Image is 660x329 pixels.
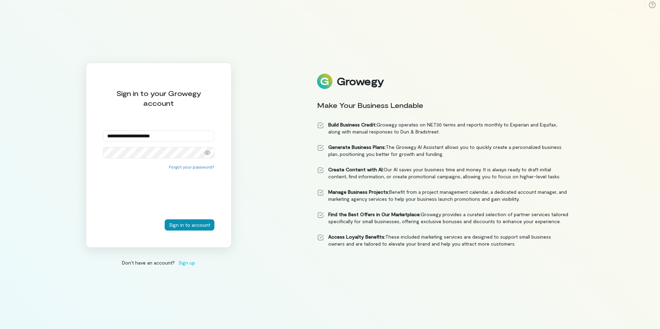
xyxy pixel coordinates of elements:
[317,211,569,225] li: Growegy provides a curated selection of partner services tailored specifically for small business...
[86,259,232,266] div: Don’t have an account?
[328,166,384,172] strong: Create Content with AI:
[178,259,195,266] span: Sign up
[328,211,421,217] strong: Find the Best Offers in Our Marketplace:
[328,144,386,150] strong: Generate Business Plans:
[337,75,384,87] div: Growegy
[317,166,569,180] li: Our AI saves your business time and money. It is always ready to draft initial content, find info...
[328,122,377,128] strong: Build Business Credit:
[317,189,569,203] li: Benefit from a project management calendar, a dedicated account manager, and marketing agency ser...
[317,74,332,89] img: Logo
[328,234,385,240] strong: Access Loyalty Benefits:
[317,121,569,135] li: Growegy operates on NET30 terms and reports monthly to Experian and Equifax, along with manual re...
[328,189,389,195] strong: Manage Business Projects:
[165,219,214,231] button: Sign in to account
[169,164,214,170] button: Forgot your password?
[103,88,214,108] div: Sign in to your Growegy account
[317,233,569,247] li: These included marketing services are designed to support small business owners and are tailored ...
[317,100,569,110] div: Make Your Business Lendable
[317,144,569,158] li: The Growegy AI Assistant allows you to quickly create a personalized business plan, positioning y...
